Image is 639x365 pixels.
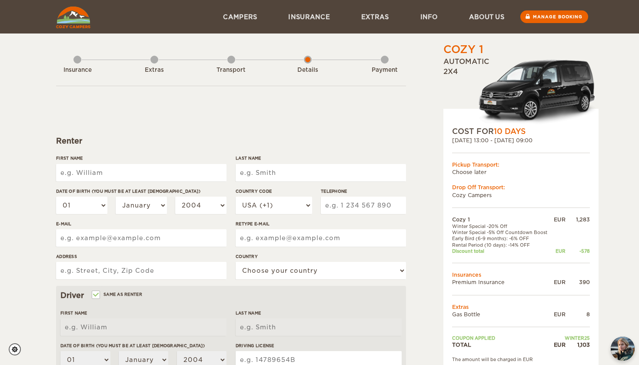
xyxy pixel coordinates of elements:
td: Coupon applied [452,335,552,341]
div: EUR [552,278,566,286]
a: Manage booking [520,10,588,23]
input: Same as renter [93,293,98,298]
div: 8 [566,311,590,318]
td: Choose later [452,168,590,176]
div: Renter [56,136,406,146]
td: Insurances [452,271,590,278]
button: chat-button [611,337,635,361]
td: Premium Insurance [452,278,552,286]
td: WINTER25 [552,335,590,341]
img: Cozy Campers [56,7,90,28]
td: Rental Period (10 days): -14% OFF [452,242,552,248]
label: Country Code [236,188,312,194]
td: Gas Bottle [452,311,552,318]
img: Freyja at Cozy Campers [611,337,635,361]
td: Winter Special -20% Off [452,223,552,229]
td: Winter Special -5% Off Countdown Boost [452,229,552,235]
img: Volkswagen-Caddy-MaxiCrew_.png [478,60,599,126]
div: EUR [552,216,566,223]
label: First Name [60,310,226,316]
td: Early Bird (6-9 months): -6% OFF [452,235,552,241]
a: Cookie settings [9,343,27,355]
div: Transport [207,66,255,74]
div: Cozy 1 [443,42,483,57]
label: First Name [56,155,226,161]
input: e.g. Street, City, Zip Code [56,262,226,279]
div: The amount will be charged in EUR [452,356,590,362]
label: Country [236,253,406,260]
div: [DATE] 13:00 - [DATE] 09:00 [452,137,590,144]
td: Cozy 1 [452,216,552,223]
div: -578 [566,248,590,254]
input: e.g. Smith [236,164,406,181]
div: Payment [361,66,409,74]
td: Discount total [452,248,552,254]
label: Driving License [236,342,402,349]
label: Last Name [236,310,402,316]
td: Cozy Campers [452,191,590,199]
div: EUR [552,311,566,318]
label: Date of birth (You must be at least [DEMOGRAPHIC_DATA]) [56,188,226,194]
td: Extras [452,303,590,311]
div: EUR [552,248,566,254]
label: Retype E-mail [236,221,406,227]
td: TOTAL [452,341,552,348]
input: e.g. example@example.com [56,229,226,247]
label: Telephone [321,188,406,194]
div: 390 [566,278,590,286]
div: Automatic 2x4 [443,57,599,126]
div: Driver [60,290,402,301]
div: 1,103 [566,341,590,348]
div: Insurance [53,66,101,74]
div: EUR [552,341,566,348]
label: Address [56,253,226,260]
input: e.g. William [56,164,226,181]
input: e.g. 1 234 567 890 [321,197,406,214]
input: e.g. Smith [236,318,402,336]
input: e.g. example@example.com [236,229,406,247]
div: COST FOR [452,126,590,137]
div: Pickup Transport: [452,161,590,168]
div: 1,283 [566,216,590,223]
div: Extras [130,66,178,74]
input: e.g. William [60,318,226,336]
label: E-mail [56,221,226,227]
div: Details [284,66,332,74]
label: Date of birth (You must be at least [DEMOGRAPHIC_DATA]) [60,342,226,349]
div: Drop Off Transport: [452,184,590,191]
label: Last Name [236,155,406,161]
span: 10 Days [494,127,526,136]
label: Same as renter [93,290,142,298]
